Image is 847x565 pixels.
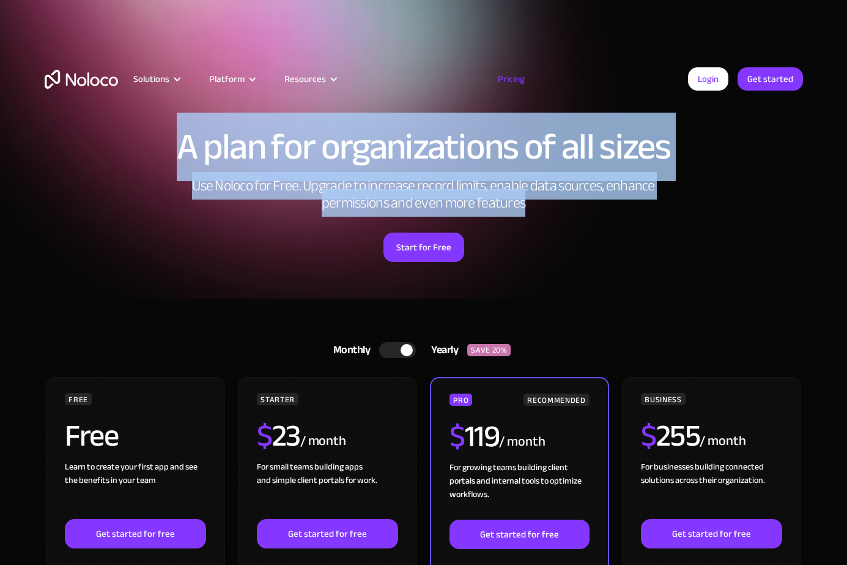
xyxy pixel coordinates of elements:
[688,67,728,91] a: Login
[449,408,465,465] span: $
[449,394,472,406] div: PRO
[209,71,245,87] div: Platform
[194,71,269,87] div: Platform
[257,421,300,451] h2: 23
[257,519,398,548] a: Get started for free
[641,519,782,548] a: Get started for free
[133,71,169,87] div: Solutions
[284,71,326,87] div: Resources
[65,393,92,405] div: FREE
[257,393,298,405] div: STARTER
[269,71,350,87] div: Resources
[318,341,380,359] div: Monthly
[641,421,700,451] h2: 255
[65,519,205,548] a: Get started for free
[483,71,540,87] a: Pricing
[65,460,205,519] div: Learn to create your first app and see the benefits in your team ‍
[449,461,589,520] div: For growing teams building client portals and internal tools to optimize workflows.
[118,71,194,87] div: Solutions
[449,520,589,549] a: Get started for free
[179,178,668,212] h2: Use Noloco for Free. Upgrade to increase record limits, enable data sources, enhance permissions ...
[641,460,782,519] div: For businesses building connected solutions across their organization. ‍
[383,233,464,262] a: Start for Free
[449,421,499,452] h2: 119
[45,129,803,165] h1: A plan for organizations of all sizes
[641,407,656,465] span: $
[523,394,589,406] div: RECOMMENDED
[700,432,745,451] div: / month
[257,460,398,519] div: For small teams building apps and simple client portals for work. ‍
[499,432,545,452] div: / month
[641,393,685,405] div: BUSINESS
[300,432,346,451] div: / month
[416,341,467,359] div: Yearly
[257,407,272,465] span: $
[65,421,118,451] h2: Free
[738,67,803,91] a: Get started
[45,70,118,89] a: home
[467,344,511,356] div: SAVE 20%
